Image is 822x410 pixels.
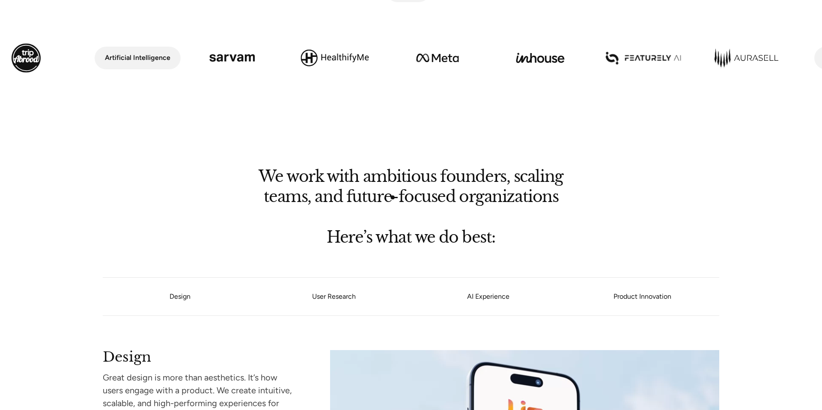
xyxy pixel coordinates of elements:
[565,294,719,299] a: Product Innovation
[244,169,578,202] h2: We work with ambitious founders, scaling teams, and future-focused organizations
[103,350,298,362] h2: Design
[105,52,170,64] div: Artificial Intelligence
[170,292,191,300] a: Design
[244,230,578,244] h2: Here’s what we do best:
[411,294,565,299] a: AI Experience
[257,294,411,299] a: User Research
